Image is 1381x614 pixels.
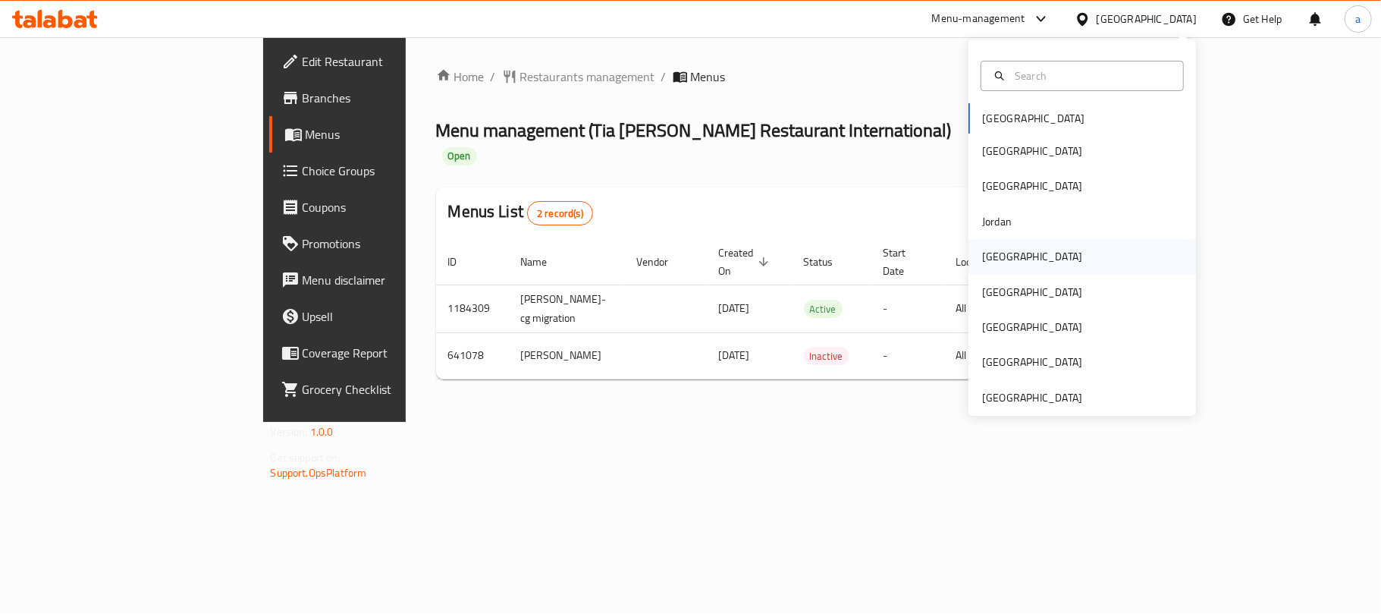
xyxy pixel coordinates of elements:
td: All [944,285,1022,332]
span: [DATE] [719,345,750,365]
div: [GEOGRAPHIC_DATA] [1097,11,1197,27]
span: Menus [691,68,726,86]
nav: breadcrumb [436,68,1088,86]
a: Coupons [269,189,494,225]
span: Upsell [303,307,482,326]
span: Version: [271,422,308,442]
span: Locale [956,253,1004,271]
h2: Menus List [448,200,593,225]
td: - [871,332,944,379]
span: Vendor [637,253,689,271]
a: Menu disclaimer [269,262,494,298]
span: Coupons [303,198,482,216]
span: Active [804,301,843,318]
span: Promotions [303,235,482,253]
div: Jordan [982,213,1012,230]
span: Name [521,253,567,271]
td: All [944,332,1022,379]
input: Search [1009,68,1174,84]
span: 1.0.0 [310,422,334,442]
span: Branches [303,89,482,107]
span: Menus [306,125,482,143]
a: Menus [269,116,494,153]
span: Menu disclaimer [303,271,482,289]
a: Restaurants management [502,68,655,86]
span: Edit Restaurant [303,52,482,71]
span: [DATE] [719,298,750,318]
a: Branches [269,80,494,116]
a: Promotions [269,225,494,262]
span: Inactive [804,348,849,365]
a: Coverage Report [269,335,494,371]
div: Menu-management [932,10,1025,28]
div: [GEOGRAPHIC_DATA] [982,319,1082,335]
span: Grocery Checklist [303,380,482,398]
a: Upsell [269,298,494,335]
li: / [661,68,667,86]
div: [GEOGRAPHIC_DATA] [982,284,1082,301]
span: Choice Groups [303,162,482,180]
td: [PERSON_NAME]-cg migration [509,285,625,332]
span: a [1355,11,1361,27]
span: Coverage Report [303,344,482,362]
table: enhanced table [436,239,1192,379]
div: [GEOGRAPHIC_DATA] [982,143,1082,159]
span: 2 record(s) [528,206,592,221]
span: Created On [719,244,774,280]
span: ID [448,253,477,271]
a: Edit Restaurant [269,43,494,80]
div: [GEOGRAPHIC_DATA] [982,389,1082,406]
div: Total records count [527,201,593,225]
div: [GEOGRAPHIC_DATA] [982,178,1082,194]
td: [PERSON_NAME] [509,332,625,379]
span: Get support on: [271,448,341,468]
div: [GEOGRAPHIC_DATA] [982,248,1082,265]
span: Restaurants management [520,68,655,86]
span: Status [804,253,853,271]
a: Support.OpsPlatform [271,463,367,483]
div: [GEOGRAPHIC_DATA] [982,354,1082,370]
span: Menu management ( Tia [PERSON_NAME] Restaurant International ) [436,113,952,147]
td: - [871,285,944,332]
span: Start Date [884,244,926,280]
a: Grocery Checklist [269,371,494,408]
a: Choice Groups [269,153,494,189]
